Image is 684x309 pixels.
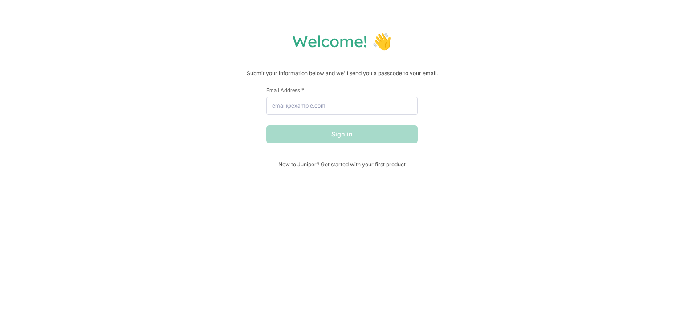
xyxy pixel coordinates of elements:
[266,87,418,93] label: Email Address
[266,161,418,168] span: New to Juniper? Get started with your first product
[301,87,304,93] span: This field is required.
[9,69,675,78] p: Submit your information below and we'll send you a passcode to your email.
[9,31,675,51] h1: Welcome! 👋
[266,97,418,115] input: email@example.com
